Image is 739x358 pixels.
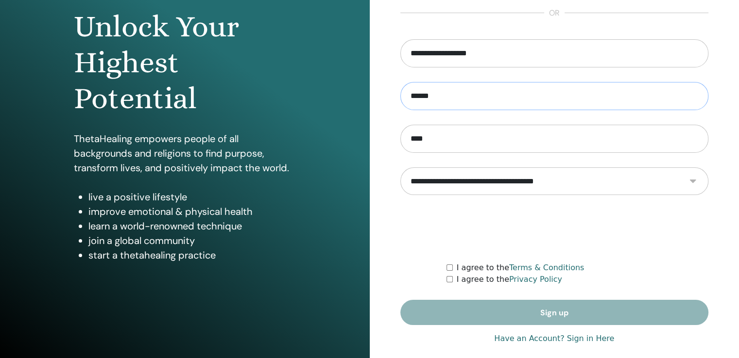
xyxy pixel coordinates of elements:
li: live a positive lifestyle [88,190,296,204]
li: join a global community [88,233,296,248]
li: improve emotional & physical health [88,204,296,219]
a: Have an Account? Sign in Here [494,333,614,344]
a: Terms & Conditions [509,263,584,272]
label: I agree to the [457,274,562,285]
a: Privacy Policy [509,275,562,284]
label: I agree to the [457,262,584,274]
p: ThetaHealing empowers people of all backgrounds and religions to find purpose, transform lives, a... [74,131,296,175]
iframe: reCAPTCHA [481,210,628,247]
li: learn a world-renowned technique [88,219,296,233]
span: or [544,7,565,19]
li: start a thetahealing practice [88,248,296,262]
h1: Unlock Your Highest Potential [74,9,296,117]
